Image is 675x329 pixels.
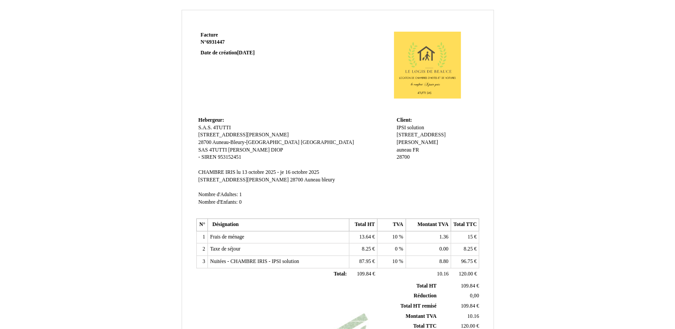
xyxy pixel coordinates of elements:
[349,256,377,268] td: €
[439,234,448,240] span: 1.36
[395,246,398,252] span: 0
[461,323,475,329] span: 120.00
[199,125,231,131] span: S.A.S. 4TUTTI
[301,140,354,145] span: [GEOGRAPHIC_DATA]
[349,268,377,280] td: €
[349,231,377,243] td: €
[304,177,335,183] span: Auneau bleury
[407,125,424,131] span: solution
[451,243,479,256] td: €
[199,147,227,153] span: SAS 4TUTTI
[451,231,479,243] td: €
[470,293,479,299] span: 0,00
[201,39,307,46] strong: N°
[201,50,255,56] strong: Date de création
[207,219,349,231] th: Désignation
[377,243,406,256] td: %
[378,32,477,99] img: logo
[459,271,473,277] span: 120.00
[239,192,242,197] span: 1
[290,177,303,183] span: 28700
[392,259,398,264] span: 10
[237,50,254,56] span: [DATE]
[464,246,472,252] span: 8.25
[199,177,289,183] span: [STREET_ADDRESS][PERSON_NAME]
[451,268,479,280] td: €
[397,154,410,160] span: 28700
[406,313,436,319] span: Montant TVA
[362,246,371,252] span: 8.25
[359,234,371,240] span: 13.64
[199,169,236,175] span: CHAMBRE IRIS
[377,256,406,268] td: %
[377,231,406,243] td: %
[461,259,472,264] span: 96.75
[349,243,377,256] td: €
[437,271,448,277] span: 10.16
[196,231,207,243] td: 1
[467,313,479,319] span: 10.16
[439,246,448,252] span: 0.00
[413,323,436,329] span: Total TTC
[451,256,479,268] td: €
[377,219,406,231] th: TVA
[438,301,480,311] td: €
[439,259,448,264] span: 8.80
[461,283,475,289] span: 109.84
[461,303,475,309] span: 109.84
[438,281,480,291] td: €
[228,147,283,153] span: [PERSON_NAME] DIOP
[210,259,299,264] span: Nuitées - CHAMBRE IRIS - IPSI solution
[397,147,411,153] span: auneau
[413,147,419,153] span: FR
[201,32,218,38] span: Facture
[201,154,241,160] span: SIREN 953152451
[416,283,436,289] span: Total HT
[196,219,207,231] th: N°
[397,125,406,131] span: IPSI
[212,140,299,145] span: Auneau-Bleury-[GEOGRAPHIC_DATA]
[406,219,451,231] th: Montant TVA
[334,271,347,277] span: Total:
[199,199,238,205] span: Nombre d'Enfants:
[199,132,289,138] span: [STREET_ADDRESS][PERSON_NAME]
[392,234,398,240] span: 10
[199,154,200,160] span: -
[207,39,225,45] span: 6931447
[397,132,446,145] span: [STREET_ADDRESS][PERSON_NAME]
[359,259,371,264] span: 87.95
[349,219,377,231] th: Total HT
[357,271,371,277] span: 109.84
[468,234,473,240] span: 15
[199,117,224,123] span: Hebergeur:
[400,303,436,309] span: Total HT remisé
[199,140,211,145] span: 28700
[414,293,436,299] span: Réduction
[210,246,240,252] span: Taxe de séjour
[199,192,238,197] span: Nombre d'Adultes:
[210,234,244,240] span: Frais de ménage
[397,117,412,123] span: Client:
[236,169,319,175] span: lu 13 octobre 2025 - je 16 octobre 2025
[451,219,479,231] th: Total TTC
[196,243,207,256] td: 2
[239,199,242,205] span: 0
[196,256,207,268] td: 3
